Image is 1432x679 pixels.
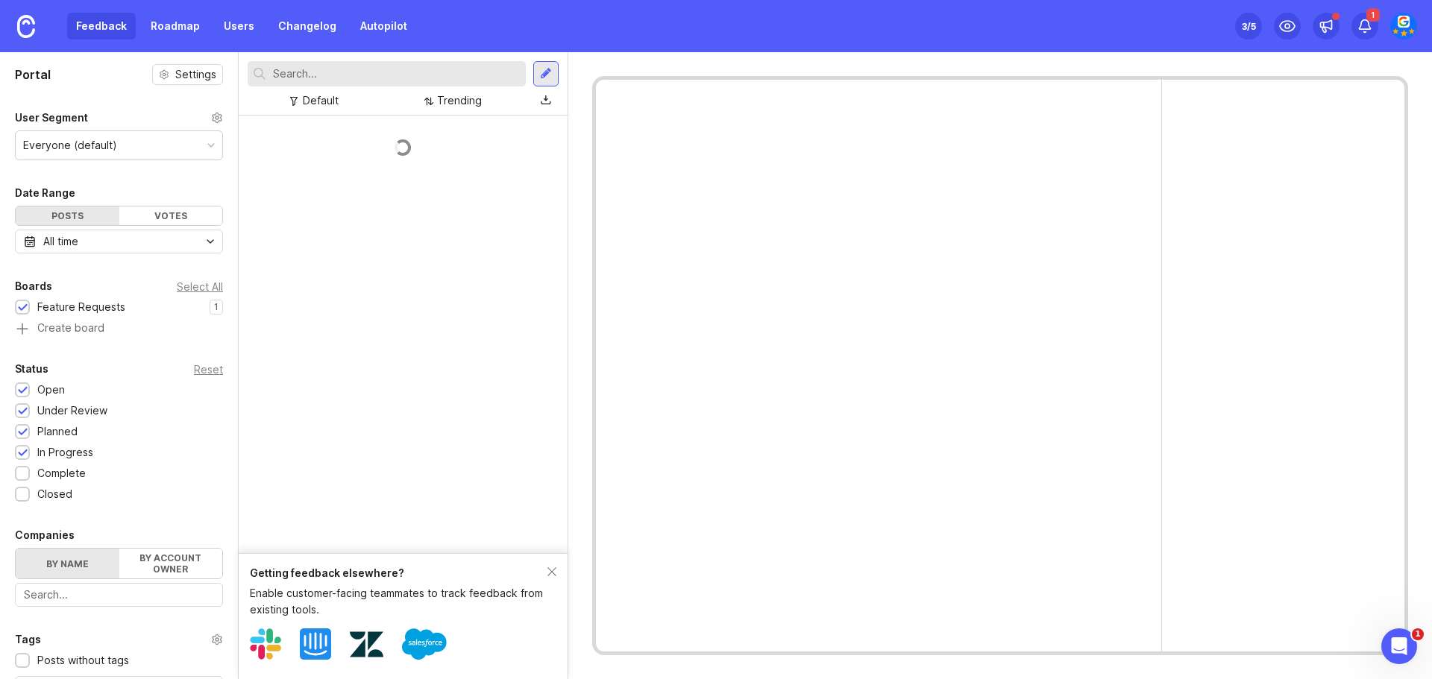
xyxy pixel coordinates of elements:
div: Companies [15,526,75,544]
span: 1 [1366,8,1380,22]
div: Status [15,360,48,378]
div: Posts [16,206,119,225]
p: 1 [214,301,219,313]
div: Planned [37,423,78,440]
svg: toggle icon [198,236,222,247]
div: Votes [119,206,223,225]
input: Search... [24,587,214,603]
img: Zendesk logo [350,628,383,661]
div: Reset [194,365,223,373]
div: In Progress [37,444,93,461]
div: Closed [37,486,72,502]
label: By account owner [119,549,223,578]
span: Settings [175,67,216,82]
img: Google Reviews Upvote [1390,13,1417,40]
button: 3/5 [1235,13,1262,40]
img: Salesforce logo [402,622,447,666]
button: Settings [152,64,223,85]
div: Under Review [37,402,107,419]
div: Date Range [15,184,75,202]
div: 3 /5 [1242,16,1256,37]
div: Open [37,382,65,398]
div: Trending [437,92,482,109]
img: Intercom logo [300,628,331,660]
div: Tags [15,631,41,648]
img: Slack logo [250,628,281,660]
a: Roadmap [142,13,209,40]
div: Default [303,92,339,109]
div: Complete [37,465,86,481]
a: Autopilot [351,13,416,40]
img: Canny Home [17,15,35,38]
input: Search... [273,66,520,82]
div: Select All [177,282,223,291]
div: Boards [15,277,52,295]
a: Users [215,13,263,40]
div: Posts without tags [37,652,129,669]
a: Changelog [269,13,345,40]
div: Enable customer-facing teammates to track feedback from existing tools. [250,585,547,618]
div: Getting feedback elsewhere? [250,565,547,581]
div: Feature Requests [37,299,125,315]
label: By name [16,549,119,578]
div: Everyone (default) [23,137,117,154]
h1: Portal [15,66,51,83]
span: 1 [1412,628,1424,640]
iframe: Intercom live chat [1381,628,1417,664]
div: All time [43,233,78,250]
div: User Segment [15,109,88,127]
a: Create board [15,323,223,336]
